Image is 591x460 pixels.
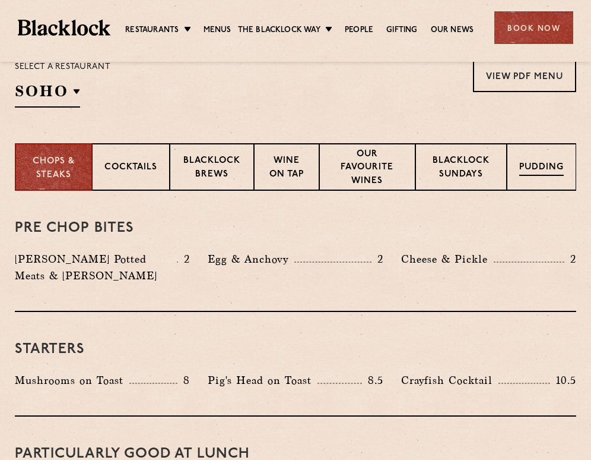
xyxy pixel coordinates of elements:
[15,342,576,357] h3: Starters
[208,372,317,389] p: Pig's Head on Toast
[18,20,110,35] img: BL_Textured_Logo-footer-cropped.svg
[266,155,307,182] p: Wine on Tap
[371,251,383,267] p: 2
[401,251,494,267] p: Cheese & Pickle
[473,59,576,92] a: View PDF Menu
[428,155,494,182] p: Blacklock Sundays
[15,59,110,75] p: Select a restaurant
[28,155,80,182] p: Chops & Steaks
[204,24,231,37] a: Menus
[208,251,294,267] p: Egg & Anchovy
[431,24,474,37] a: Our News
[345,24,373,37] a: People
[519,161,564,176] p: Pudding
[15,220,576,236] h3: Pre Chop Bites
[125,24,179,37] a: Restaurants
[238,24,320,37] a: The Blacklock Way
[401,372,498,389] p: Crayfish Cocktail
[15,372,129,389] p: Mushrooms on Toast
[15,81,80,108] h2: SOHO
[15,251,177,284] p: [PERSON_NAME] Potted Meats & [PERSON_NAME]
[362,373,383,388] p: 8.5
[177,373,190,388] p: 8
[494,11,573,44] div: Book Now
[104,161,157,176] p: Cocktails
[332,148,403,190] p: Our favourite wines
[386,24,417,37] a: Gifting
[550,373,576,388] p: 10.5
[564,251,576,267] p: 2
[182,155,242,182] p: Blacklock Brews
[178,251,190,267] p: 2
